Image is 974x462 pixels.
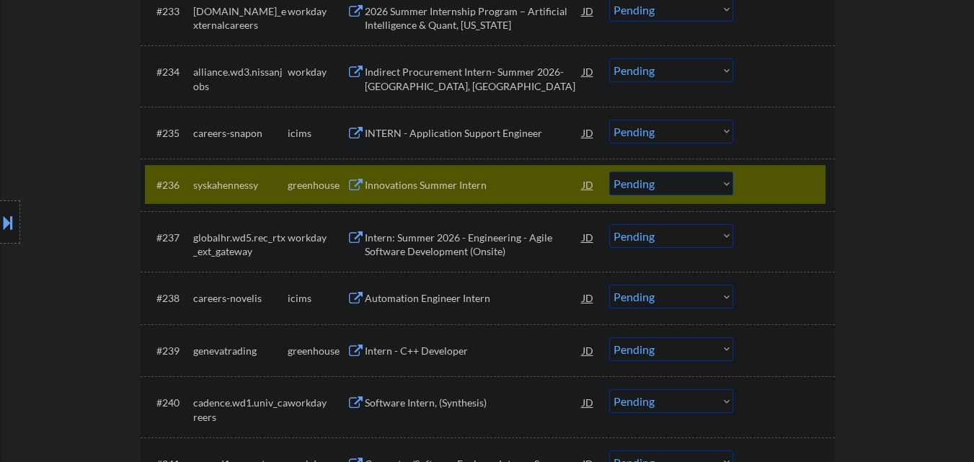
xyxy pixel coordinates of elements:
[365,231,583,259] div: Intern: Summer 2026 - Engineering - Agile Software Development (Onsite)
[365,4,583,32] div: 2026 Summer Internship Program – Artificial Intelligence & Quant, [US_STATE]
[365,291,583,306] div: Automation Engineer Intern
[365,178,583,192] div: Innovations Summer Intern
[581,120,596,146] div: JD
[288,65,347,79] div: workday
[581,58,596,84] div: JD
[581,389,596,415] div: JD
[581,224,596,250] div: JD
[288,396,347,410] div: workday
[288,178,347,192] div: greenhouse
[365,65,583,93] div: Indirect Procurement Intern- Summer 2026- [GEOGRAPHIC_DATA], [GEOGRAPHIC_DATA]
[365,396,583,410] div: Software Intern, (Synthesis)
[288,4,347,19] div: workday
[581,337,596,363] div: JD
[288,231,347,245] div: workday
[365,126,583,141] div: INTERN - Application Support Engineer
[288,291,347,306] div: icims
[156,4,182,19] div: #233
[365,344,583,358] div: Intern - C++ Developer
[193,4,288,32] div: [DOMAIN_NAME]_externalcareers
[288,126,347,141] div: icims
[193,396,288,424] div: cadence.wd1.univ_careers
[156,396,182,410] div: #240
[156,65,182,79] div: #234
[581,285,596,311] div: JD
[193,65,288,93] div: alliance.wd3.nissanjobs
[288,344,347,358] div: greenhouse
[581,172,596,197] div: JD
